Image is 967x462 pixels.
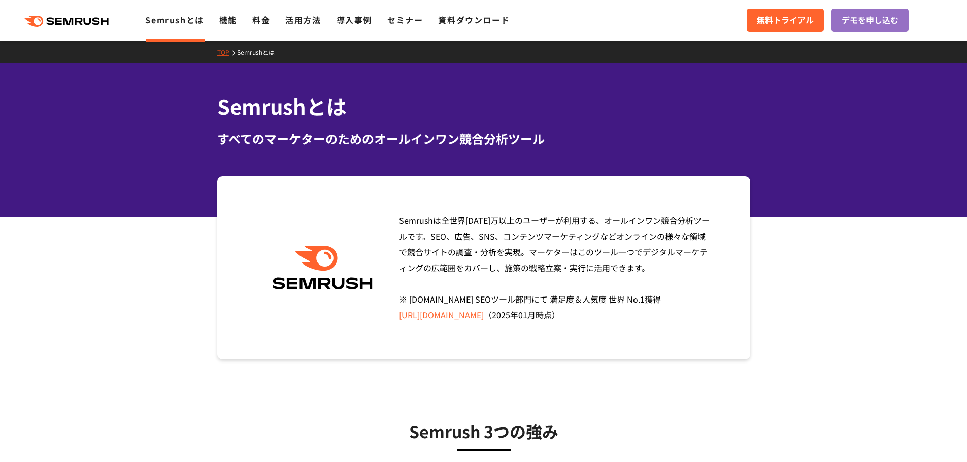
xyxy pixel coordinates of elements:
[145,14,204,26] a: Semrushとは
[219,14,237,26] a: 機能
[268,246,378,290] img: Semrush
[399,214,710,321] span: Semrushは全世界[DATE]万以上のユーザーが利用する、オールインワン競合分析ツールです。SEO、広告、SNS、コンテンツマーケティングなどオンラインの様々な領域で競合サイトの調査・分析を...
[237,48,282,56] a: Semrushとは
[285,14,321,26] a: 活用方法
[337,14,372,26] a: 導入事例
[399,309,484,321] a: [URL][DOMAIN_NAME]
[747,9,824,32] a: 無料トライアル
[831,9,909,32] a: デモを申し込む
[757,14,814,27] span: 無料トライアル
[842,14,898,27] span: デモを申し込む
[217,129,750,148] div: すべてのマーケターのためのオールインワン競合分析ツール
[252,14,270,26] a: 料金
[243,418,725,444] h3: Semrush 3つの強み
[387,14,423,26] a: セミナー
[217,91,750,121] h1: Semrushとは
[217,48,237,56] a: TOP
[438,14,510,26] a: 資料ダウンロード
